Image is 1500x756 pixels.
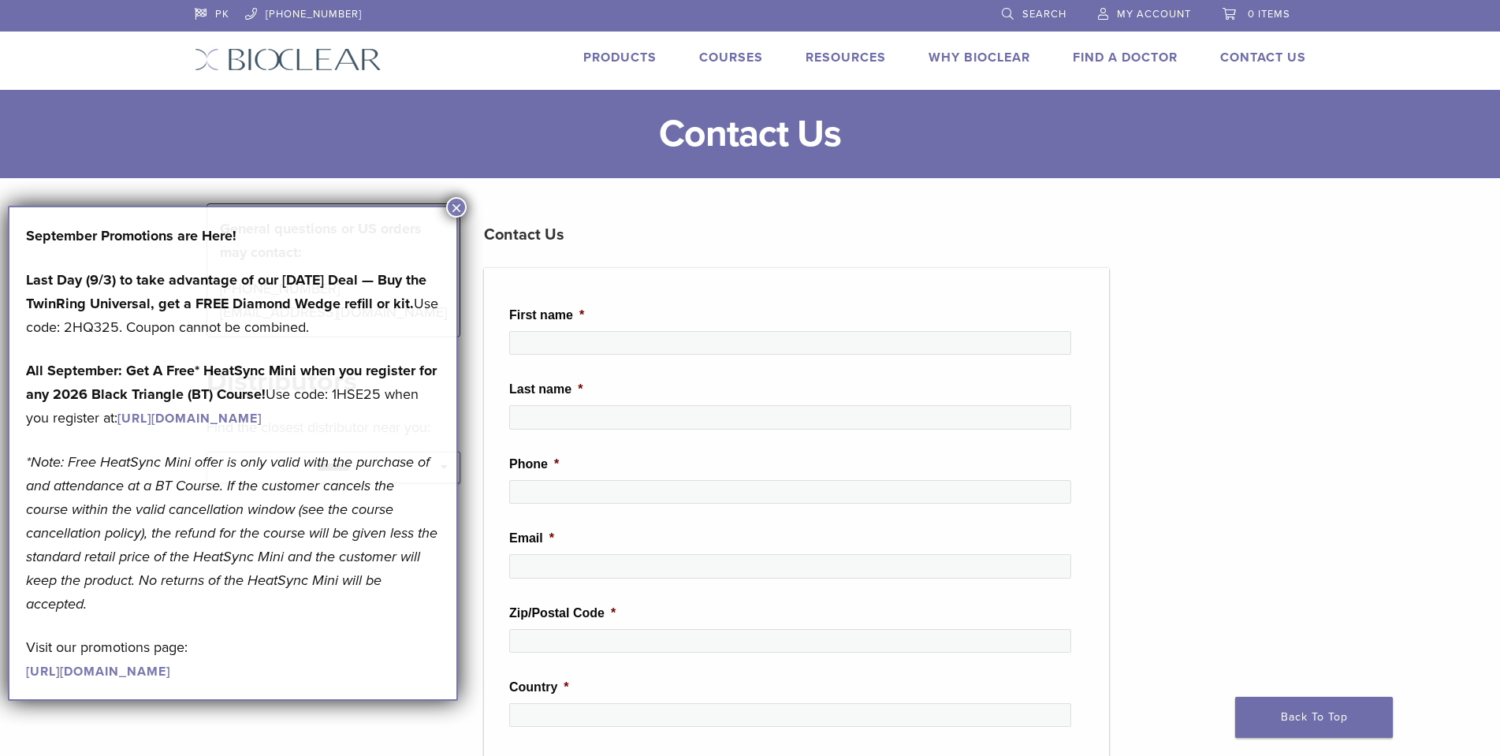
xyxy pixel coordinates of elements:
[26,268,440,339] p: Use code: 2HQ325. Coupon cannot be combined.
[509,605,616,622] label: Zip/Postal Code
[1248,8,1290,20] span: 0 items
[1073,50,1178,65] a: Find A Doctor
[26,664,170,680] a: [URL][DOMAIN_NAME]
[26,271,426,312] strong: Last Day (9/3) to take advantage of our [DATE] Deal — Buy the TwinRing Universal, get a FREE Diam...
[26,453,437,613] em: *Note: Free HeatSync Mini offer is only valid with the purchase of and attendance at a BT Course....
[117,411,262,426] a: [URL][DOMAIN_NAME]
[1117,8,1191,20] span: My Account
[26,227,236,244] strong: September Promotions are Here!
[509,307,584,324] label: First name
[509,382,583,398] label: Last name
[929,50,1030,65] a: Why Bioclear
[699,50,763,65] a: Courses
[509,531,554,547] label: Email
[1235,697,1393,738] a: Back To Top
[484,216,1109,254] h3: Contact Us
[26,359,440,430] p: Use code: 1HSE25 when you register at:
[446,197,467,218] button: Close
[195,48,382,71] img: Bioclear
[583,50,657,65] a: Products
[26,635,440,683] p: Visit our promotions page:
[806,50,886,65] a: Resources
[509,680,569,696] label: Country
[509,456,559,473] label: Phone
[26,362,437,403] strong: All September: Get A Free* HeatSync Mini when you register for any 2026 Black Triangle (BT) Course!
[1022,8,1066,20] span: Search
[1220,50,1306,65] a: Contact Us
